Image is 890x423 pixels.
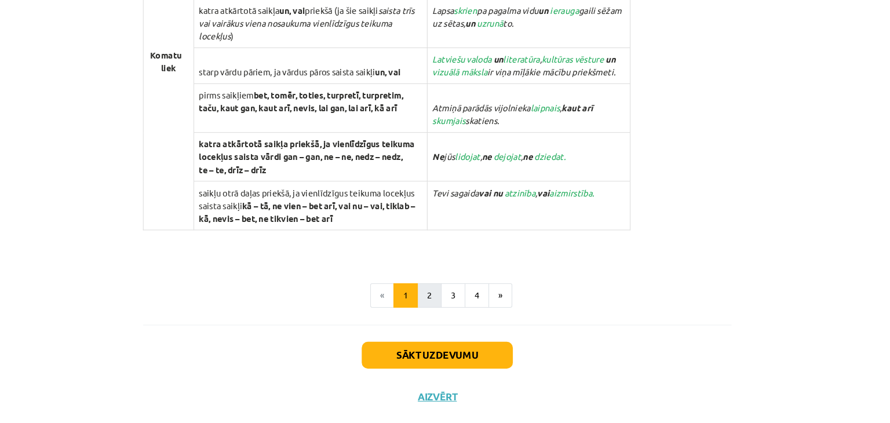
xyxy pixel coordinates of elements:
[165,269,725,293] nav: Page navigation example
[472,17,481,27] strong: un
[483,17,508,27] span: uzrunā
[373,325,517,351] button: Sākt uzdevumu
[440,63,493,74] span: vizuālā māksla
[552,178,594,188] span: aizmirstība.
[440,51,497,61] span: Latviešu valoda
[213,173,435,219] td: saikļu otrā daļas priekšā, ja vienlīdzīgus teikuma locekļus saista saikļi
[218,5,424,39] em: saista trīs vai vairākus viena nosaukuma vienlīdzīgus teikuma locekļus
[448,269,472,293] button: 3
[386,63,410,74] strong: un, vai
[423,371,467,383] button: Aizvērt
[440,97,593,120] em: Atmiņā parādās vijolnieka , skatiens.
[498,51,508,61] strong: un
[534,97,561,108] span: laipnais
[508,51,542,61] span: literatūra
[544,51,603,61] span: kultūras vēsture
[8,48,12,55] img: icon-close-lesson-0947bae3869378f0d4975bcd49f059093ad1ed9edebbc8119c70593378902aed.svg
[605,51,614,61] strong: un
[494,269,516,293] button: »
[509,178,538,188] span: atzinība
[537,144,567,154] span: dziedat.
[563,97,593,108] strong: kaut arī
[471,269,494,293] button: 4
[552,5,579,15] span: ierauga
[172,47,207,70] strong: Komatu liek
[403,269,426,293] button: 1
[487,144,497,154] strong: ne
[498,144,524,154] span: dejojat
[213,46,435,80] td: starp vārdu pāriem, ja vārdus pāros saista saikļi
[540,178,552,188] strong: vai
[295,5,319,15] strong: un, vai
[440,144,567,154] em: jūs , ,
[440,144,451,154] strong: Ne
[484,178,507,188] strong: vai nu
[440,5,620,27] em: Lapsa pa pagalma vidu gaili sēžam uz sētas, to.
[440,51,614,74] em: , ir viņa mīļākie mācību priekšmeti.
[218,190,424,213] strong: kā – tā, ne vien – bet arī, vai nu – vai, tiklab – kā, nevis – bet, ne tikvien – bet arī
[218,85,431,109] p: pirms saikļiem
[440,178,594,188] em: Tevi sagaida ,
[462,144,486,154] span: lidojat
[426,269,449,293] button: 2
[218,132,424,166] strong: katra atkārtotā saikļa priekšā, ja vienlīdzīgus teikuma locekļus saista vārdi gan – gan, ne – ne,...
[526,144,535,154] strong: ne
[218,85,413,108] strong: bet, tomēr, toties, turpretī, turpretim, taču, kaut gan, kaut arī, nevis, lai gan, lai arī, kā arī
[461,5,483,15] span: skrien
[440,110,472,120] span: skumjais
[541,5,550,15] strong: un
